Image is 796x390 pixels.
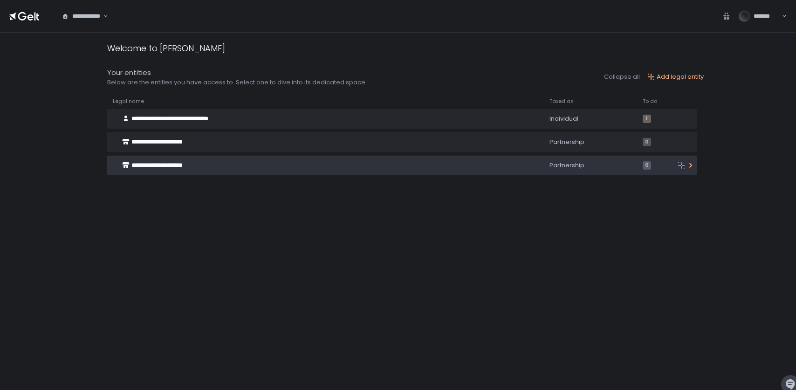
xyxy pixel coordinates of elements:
div: Partnership [549,138,631,146]
div: Below are the entities you have access to. Select one to dive into its dedicated space. [107,78,367,87]
div: Partnership [549,161,631,170]
button: Collapse all [604,73,640,81]
span: Taxed as [549,98,574,105]
span: 1 [643,115,651,123]
div: Welcome to [PERSON_NAME] [107,42,225,55]
div: Search for option [56,7,108,26]
span: Legal name [113,98,144,105]
div: Your entities [107,68,367,78]
button: Add legal entity [647,73,704,81]
div: Individual [549,115,631,123]
span: 0 [643,138,651,146]
span: To do [643,98,657,105]
span: 0 [643,161,651,170]
input: Search for option [102,12,103,21]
